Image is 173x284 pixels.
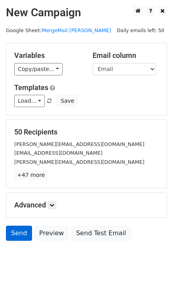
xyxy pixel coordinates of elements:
[114,27,167,33] a: Daily emails left: 50
[34,226,69,241] a: Preview
[14,128,159,136] h5: 50 Recipients
[14,63,63,75] a: Copy/paste...
[93,51,159,60] h5: Email column
[133,246,173,284] iframe: Chat Widget
[14,170,48,180] a: +47 more
[71,226,131,241] a: Send Test Email
[57,95,78,107] button: Save
[6,226,32,241] a: Send
[14,83,48,92] a: Templates
[14,150,103,156] small: [EMAIL_ADDRESS][DOMAIN_NAME]
[6,6,167,19] h2: New Campaign
[14,95,45,107] a: Load...
[14,141,144,147] small: [PERSON_NAME][EMAIL_ADDRESS][DOMAIN_NAME]
[114,26,167,35] span: Daily emails left: 50
[6,27,111,33] small: Google Sheet:
[14,51,81,60] h5: Variables
[42,27,111,33] a: MergeMail [PERSON_NAME]
[14,159,144,165] small: [PERSON_NAME][EMAIL_ADDRESS][DOMAIN_NAME]
[14,201,159,209] h5: Advanced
